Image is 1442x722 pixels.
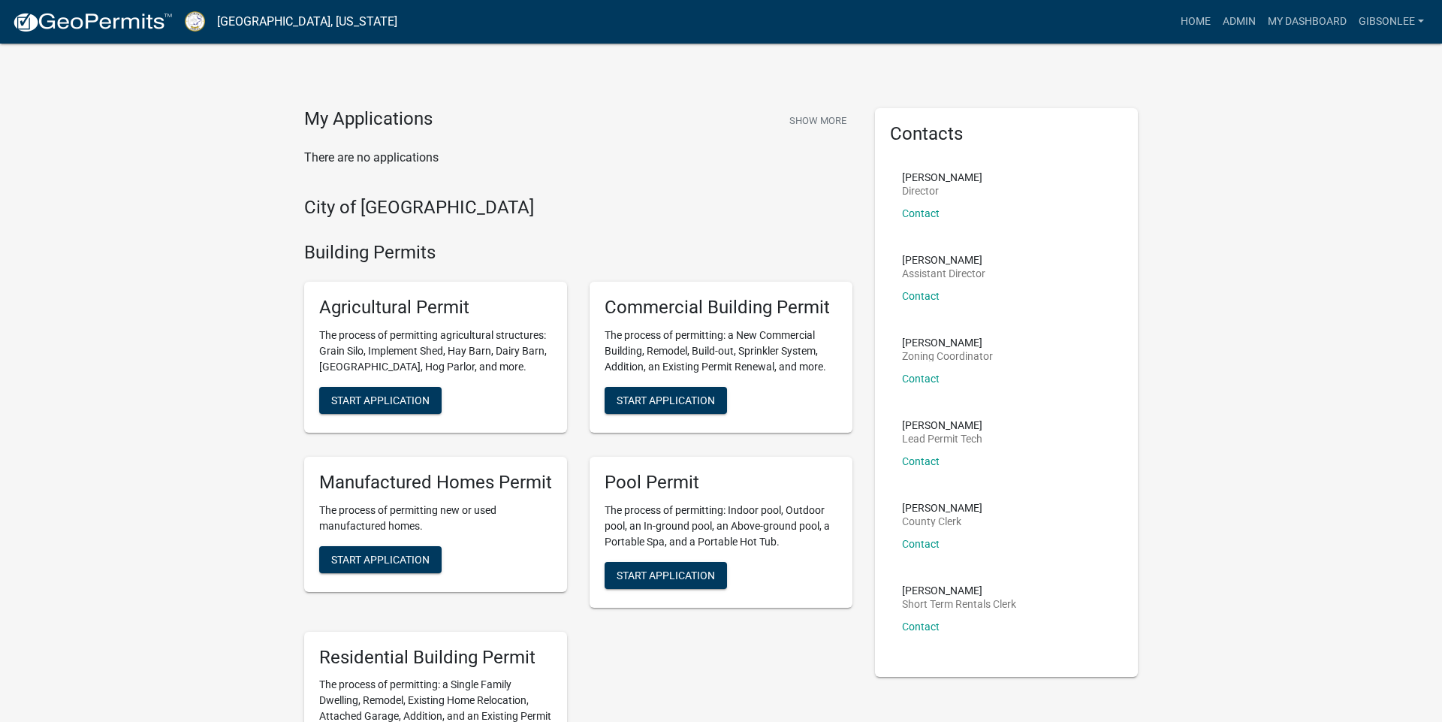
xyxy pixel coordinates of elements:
[605,297,837,319] h5: Commercial Building Permit
[605,387,727,414] button: Start Application
[902,255,985,265] p: [PERSON_NAME]
[331,553,430,565] span: Start Application
[605,503,837,550] p: The process of permitting: Indoor pool, Outdoor pool, an In-ground pool, an Above-ground pool, a ...
[902,516,982,527] p: County Clerk
[902,351,993,361] p: Zoning Coordinator
[902,207,940,219] a: Contact
[617,569,715,581] span: Start Application
[902,268,985,279] p: Assistant Director
[902,290,940,302] a: Contact
[319,472,552,494] h5: Manufactured Homes Permit
[304,242,852,264] h4: Building Permits
[902,455,940,467] a: Contact
[1217,8,1262,36] a: Admin
[319,503,552,534] p: The process of permitting new or used manufactured homes.
[1353,8,1430,36] a: GibsonLee
[304,149,852,167] p: There are no applications
[902,621,940,633] a: Contact
[902,420,982,430] p: [PERSON_NAME]
[902,186,982,196] p: Director
[902,585,1016,596] p: [PERSON_NAME]
[783,108,852,133] button: Show More
[319,297,552,319] h5: Agricultural Permit
[605,562,727,589] button: Start Application
[902,373,940,385] a: Contact
[902,503,982,513] p: [PERSON_NAME]
[1175,8,1217,36] a: Home
[304,108,433,131] h4: My Applications
[902,337,993,348] p: [PERSON_NAME]
[319,647,552,669] h5: Residential Building Permit
[319,328,552,375] p: The process of permitting agricultural structures: Grain Silo, Implement Shed, Hay Barn, Dairy Ba...
[902,599,1016,609] p: Short Term Rentals Clerk
[304,197,852,219] h4: City of [GEOGRAPHIC_DATA]
[890,123,1123,145] h5: Contacts
[217,9,397,35] a: [GEOGRAPHIC_DATA], [US_STATE]
[331,394,430,406] span: Start Application
[1262,8,1353,36] a: My Dashboard
[605,472,837,494] h5: Pool Permit
[902,434,982,444] p: Lead Permit Tech
[605,328,837,375] p: The process of permitting: a New Commercial Building, Remodel, Build-out, Sprinkler System, Addit...
[617,394,715,406] span: Start Application
[185,11,205,32] img: Putnam County, Georgia
[902,172,982,183] p: [PERSON_NAME]
[319,387,442,414] button: Start Application
[319,546,442,573] button: Start Application
[902,538,940,550] a: Contact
